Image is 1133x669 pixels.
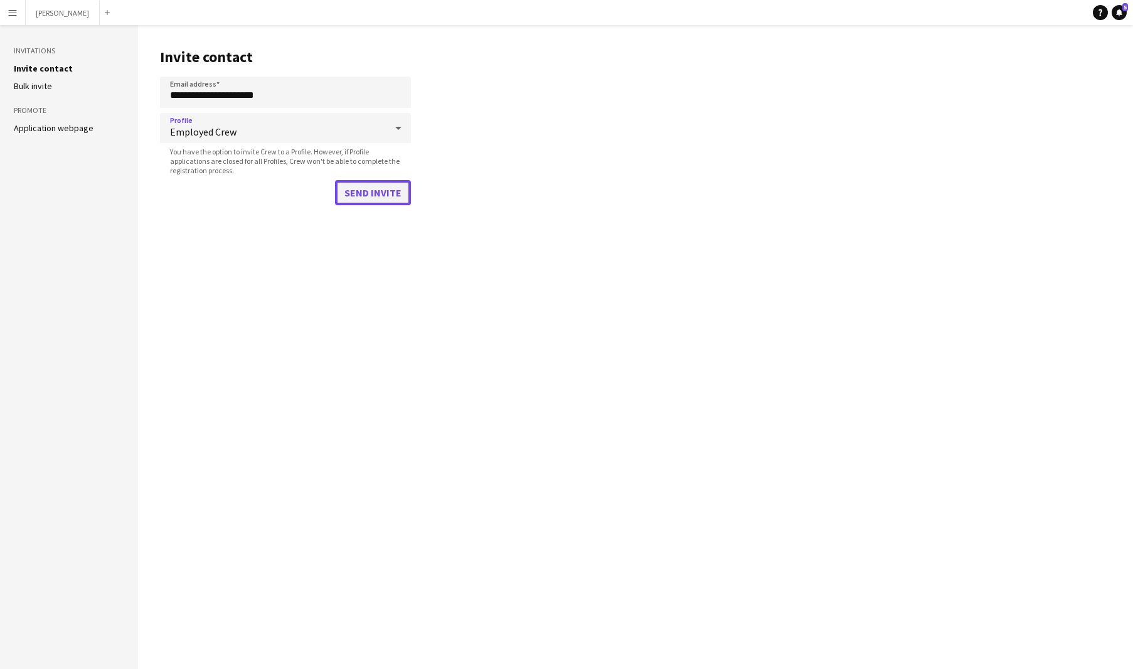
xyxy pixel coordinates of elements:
[1112,5,1127,20] a: 5
[14,80,52,92] a: Bulk invite
[14,105,124,116] h3: Promote
[1122,3,1128,11] span: 5
[160,147,411,175] span: You have the option to invite Crew to a Profile. However, if Profile applications are closed for ...
[335,180,411,205] button: Send invite
[26,1,100,25] button: [PERSON_NAME]
[14,122,93,134] a: Application webpage
[160,48,411,67] h1: Invite contact
[14,45,124,56] h3: Invitations
[170,126,386,138] span: Employed Crew
[14,63,73,74] a: Invite contact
